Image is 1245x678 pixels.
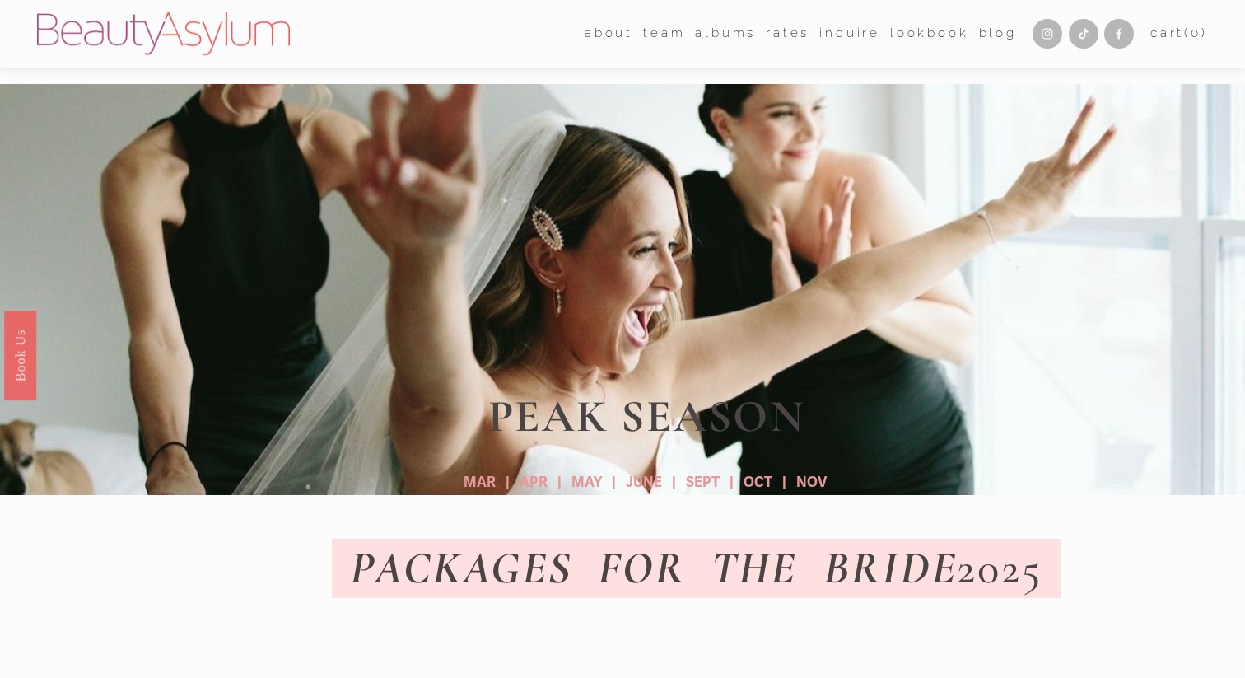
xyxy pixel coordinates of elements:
span: team [643,22,685,44]
a: Instagram [1033,19,1062,49]
a: Facebook [1104,19,1134,49]
h1: 2025 [332,544,1060,594]
em: PACKAGES FOR THE BRIDE [350,540,958,596]
span: ( ) [1184,26,1207,40]
a: Blog [979,21,1017,46]
a: Lookbook [890,21,968,46]
a: Inquire [819,21,880,46]
a: 0 items in cart [1150,22,1208,44]
a: TikTok [1069,19,1098,49]
a: folder dropdown [643,21,685,46]
span: 0 [1191,26,1201,40]
span: about [585,22,633,44]
a: folder dropdown [585,21,633,46]
strong: PEAK SEASON [488,389,806,444]
strong: MAR | APR | MAY | JUNE | SEPT | OCT | NOV [464,474,827,491]
a: albums [695,21,756,46]
a: Book Us [4,310,36,400]
img: Beauty Asylum | Bridal Hair &amp; Makeup Charlotte &amp; Atlanta [37,12,290,55]
a: Rates [766,21,809,46]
